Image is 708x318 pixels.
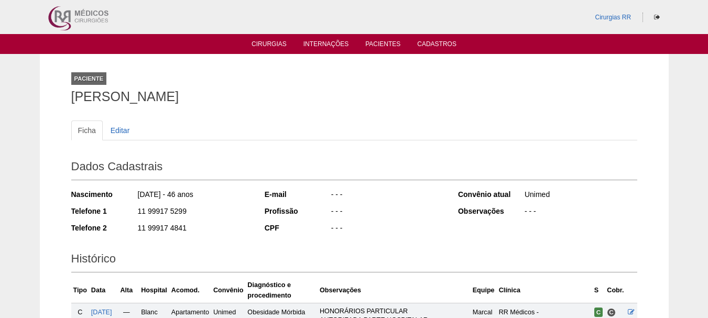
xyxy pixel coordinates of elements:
div: 11 99917 5299 [137,206,250,219]
a: Internações [303,40,349,51]
div: E-mail [265,189,330,200]
h2: Dados Cadastrais [71,156,637,180]
div: Telefone 2 [71,223,137,233]
th: Clínica [497,278,592,303]
a: Cirurgias [252,40,287,51]
th: S [592,278,605,303]
div: [DATE] - 46 anos [137,189,250,202]
th: Hospital [139,278,169,303]
div: Profissão [265,206,330,216]
th: Observações [318,278,471,303]
h1: [PERSON_NAME] [71,90,637,103]
i: Sair [654,14,660,20]
div: - - - [330,223,444,236]
th: Diagnóstico e procedimento [245,278,318,303]
th: Cobr. [605,278,626,303]
a: Cirurgias RR [595,14,631,21]
div: 11 99917 4841 [137,223,250,236]
div: - - - [524,206,637,219]
a: Cadastros [417,40,456,51]
th: Convênio [211,278,245,303]
a: Ficha [71,120,103,140]
th: Tipo [71,278,89,303]
div: Observações [458,206,524,216]
div: Unimed [524,189,637,202]
span: Consultório [607,308,616,317]
div: Telefone 1 [71,206,137,216]
th: Acomod. [169,278,211,303]
div: Convênio atual [458,189,524,200]
div: - - - [330,189,444,202]
span: Confirmada [594,308,603,317]
h2: Histórico [71,248,637,272]
div: Paciente [71,72,107,85]
a: Pacientes [365,40,400,51]
div: CPF [265,223,330,233]
div: Nascimento [71,189,137,200]
th: Alta [114,278,139,303]
a: Editar [104,120,137,140]
div: - - - [330,206,444,219]
th: Data [89,278,114,303]
div: C [73,307,87,317]
th: Equipe [471,278,497,303]
a: [DATE] [91,309,112,316]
